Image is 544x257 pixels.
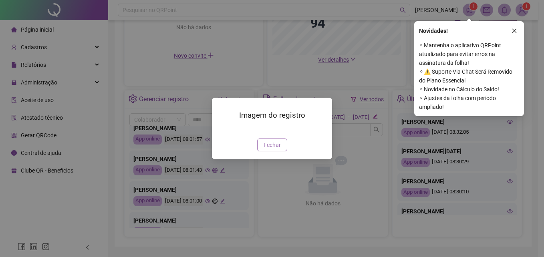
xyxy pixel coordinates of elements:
[257,139,287,151] button: Fechar
[419,85,519,94] span: ⚬ Novidade no Cálculo do Saldo!
[419,67,519,85] span: ⚬ ⚠️ Suporte Via Chat Será Removido do Plano Essencial
[264,141,281,149] span: Fechar
[419,26,448,35] span: Novidades !
[419,41,519,67] span: ⚬ Mantenha o aplicativo QRPoint atualizado para evitar erros na assinatura da folha!
[419,94,519,111] span: ⚬ Ajustes da folha com período ampliado!
[512,28,517,34] span: close
[222,110,322,121] h3: Imagem do registro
